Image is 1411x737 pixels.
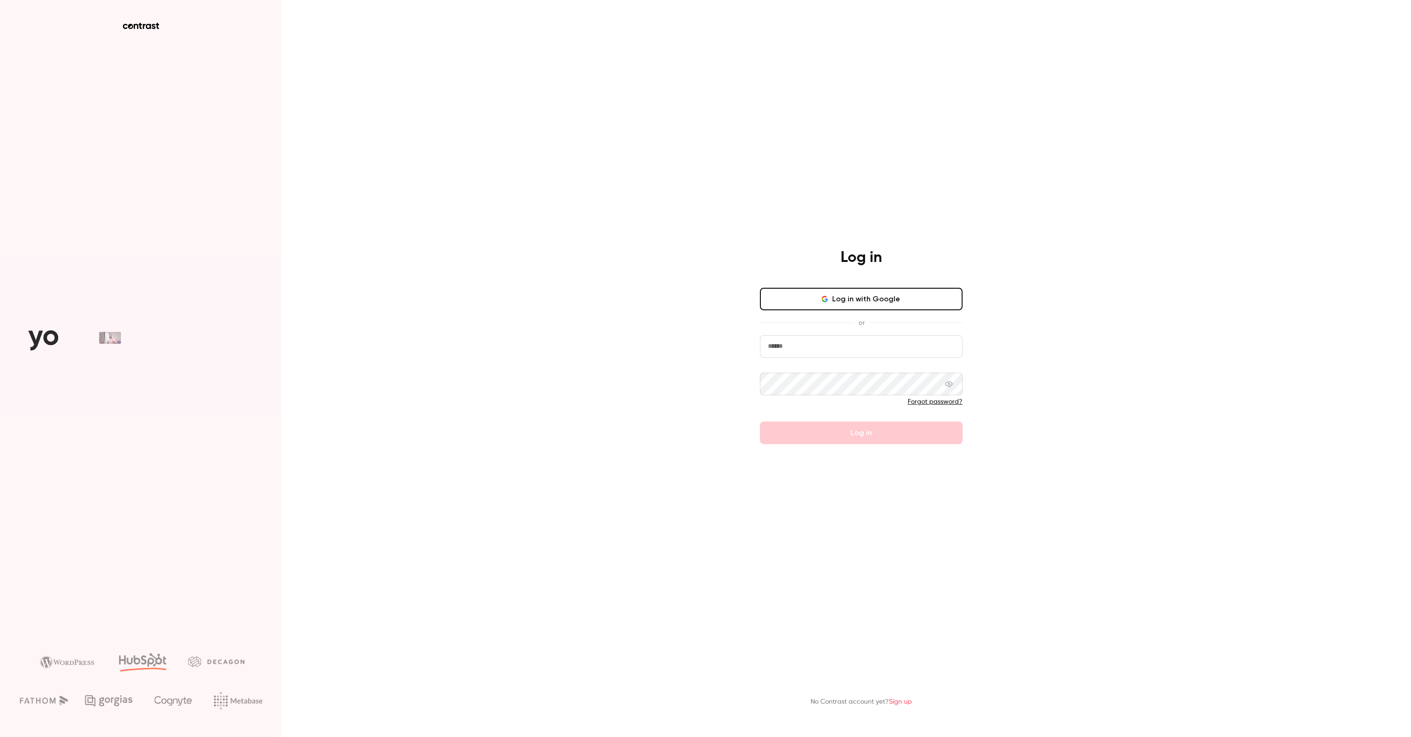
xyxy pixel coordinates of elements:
[760,288,963,310] button: Log in with Google
[854,318,869,328] span: or
[889,699,912,705] a: Sign up
[188,656,244,667] img: decagon
[841,248,882,267] h4: Log in
[908,399,963,405] a: Forgot password?
[811,697,912,707] p: No Contrast account yet?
